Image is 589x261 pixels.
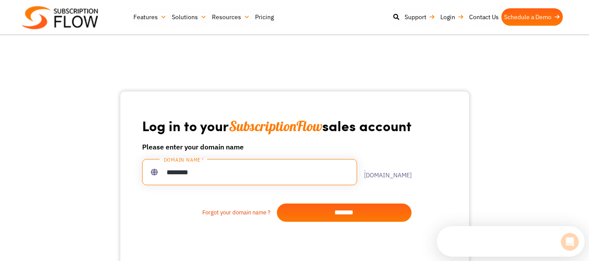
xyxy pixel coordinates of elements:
[142,208,277,217] a: Forgot your domain name ?
[501,8,563,26] a: Schedule a Demo
[437,226,585,257] iframe: Intercom live chat discovery launcher
[229,117,322,135] span: SubscriptionFlow
[9,14,130,24] div: The team will reply as soon as they can
[131,8,169,26] a: Features
[142,117,412,135] h1: Log in to your sales account
[252,8,276,26] a: Pricing
[142,142,412,152] h6: Please enter your domain name
[438,8,466,26] a: Login
[22,6,98,29] img: Subscriptionflow
[3,3,156,27] div: Open Intercom Messenger
[9,7,130,14] div: Need help?
[169,8,209,26] a: Solutions
[559,231,580,252] iframe: Intercom live chat
[357,166,412,178] label: .[DOMAIN_NAME]
[209,8,252,26] a: Resources
[402,8,438,26] a: Support
[466,8,501,26] a: Contact Us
